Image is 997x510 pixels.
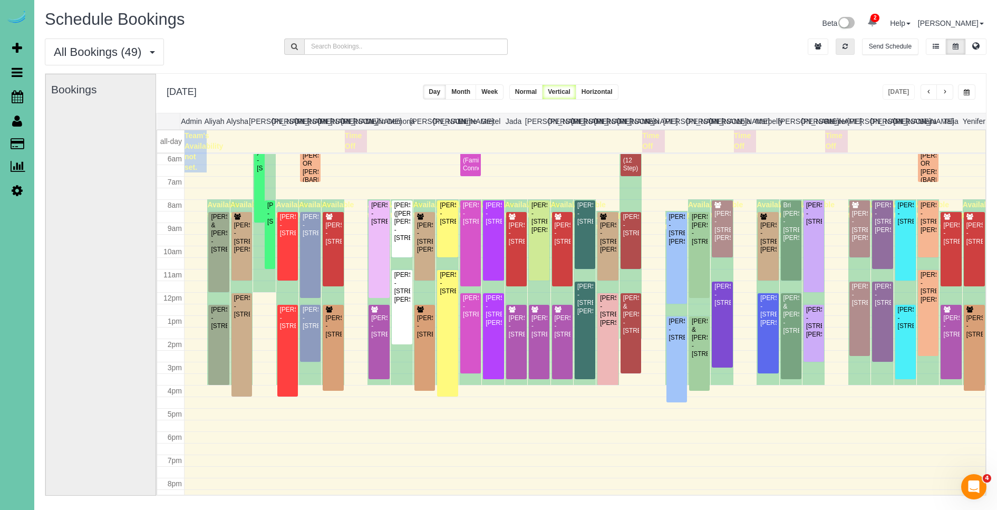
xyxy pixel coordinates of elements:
div: [PERSON_NAME] - [STREET_ADDRESS] [554,314,570,339]
th: Aliyah [203,113,226,129]
span: Available time [367,200,400,219]
div: [PERSON_NAME] - [STREET_ADDRESS][PERSON_NAME] [920,201,936,234]
a: Beta [822,19,855,27]
div: [PERSON_NAME] - [STREET_ADDRESS] [966,222,983,246]
span: Schedule Bookings [45,10,185,28]
span: 7am [168,178,182,186]
span: 5pm [168,410,182,418]
div: [PERSON_NAME] - [STREET_ADDRESS] [462,294,479,319]
div: [PERSON_NAME] - [STREET_ADDRESS][PERSON_NAME] [394,271,410,304]
span: Available time [757,200,789,219]
span: 12pm [163,294,182,302]
div: [PERSON_NAME] - [STREET_ADDRESS][PERSON_NAME] [760,294,776,327]
div: [PERSON_NAME] - [STREET_ADDRESS] [714,283,730,307]
div: [PERSON_NAME] - [STREET_ADDRESS] [897,306,914,330]
span: 3pm [168,363,182,372]
th: [PERSON_NAME] [525,113,548,129]
div: [PERSON_NAME] - [STREET_ADDRESS] [554,222,570,246]
span: Available time [482,200,514,219]
div: [PERSON_NAME] - [STREET_ADDRESS][PERSON_NAME] [485,294,501,327]
th: Daylin [364,113,387,129]
div: [PERSON_NAME] - [STREET_ADDRESS] [302,306,318,330]
div: [PERSON_NAME] - [STREET_ADDRESS] [462,201,479,226]
th: [PERSON_NAME] [847,113,870,129]
div: [PERSON_NAME] - [STREET_ADDRESS][PERSON_NAME] [599,222,616,254]
div: [PERSON_NAME] - [STREET_ADDRESS] [267,201,273,226]
span: Available time [391,200,423,219]
div: [PERSON_NAME] - [STREET_ADDRESS] [279,306,296,330]
th: [PERSON_NAME] [433,113,456,129]
iframe: Intercom live chat [961,474,986,499]
div: [PERSON_NAME] & [PERSON_NAME] - [STREET_ADDRESS] [783,294,799,335]
span: 2pm [168,340,182,349]
th: [PERSON_NAME] [272,113,295,129]
div: [PERSON_NAME] - [STREET_ADDRESS][PERSON_NAME] [714,210,730,243]
th: [PERSON_NAME] [663,113,686,129]
span: Available time [413,200,446,219]
div: [PERSON_NAME] [PERSON_NAME] - [STREET_ADDRESS] [691,213,708,246]
th: Alysha [226,113,249,129]
span: Available time [848,200,880,219]
th: Esme [456,113,479,129]
div: [PERSON_NAME] - [STREET_ADDRESS] [508,222,525,246]
div: [PERSON_NAME] - [STREET_ADDRESS] [439,271,456,295]
th: [PERSON_NAME] [548,113,572,129]
div: [PERSON_NAME] - [STREET_ADDRESS] [325,314,341,339]
div: [PERSON_NAME] - [STREET_ADDRESS][PERSON_NAME] [599,294,616,327]
div: [PERSON_NAME] - [STREET_ADDRESS][PERSON_NAME] [851,210,868,243]
div: [PERSON_NAME] - [STREET_ADDRESS] [577,201,593,226]
div: [PERSON_NAME] - [STREET_ADDRESS][PERSON_NAME] [760,222,776,254]
th: Jada [502,113,525,129]
img: Automaid Logo [6,11,27,25]
button: Month [446,84,476,100]
span: Team's Availability not set. [185,131,223,171]
th: [PERSON_NAME] [870,113,894,129]
span: Available time [230,200,263,219]
div: [PERSON_NAME] - [STREET_ADDRESS] [943,222,959,246]
span: Available time [871,200,903,219]
th: Talia [940,113,963,129]
div: [PERSON_NAME] ([PERSON_NAME]) [PERSON_NAME] - [STREET_ADDRESS] [394,201,410,242]
span: Available time [528,200,560,219]
div: [PERSON_NAME] - [STREET_ADDRESS] [897,201,914,226]
span: 4pm [168,387,182,395]
div: [PERSON_NAME] & [PERSON_NAME] - [STREET_ADDRESS] [691,317,708,358]
img: New interface [837,17,855,31]
div: [PERSON_NAME] - [STREET_ADDRESS] [531,314,547,339]
span: Available time [780,200,812,219]
div: [PERSON_NAME] - [STREET_ADDRESS] [806,201,822,226]
span: Available time [711,200,743,219]
div: [PERSON_NAME] - [STREET_ADDRESS][PERSON_NAME] [874,201,890,234]
h2: [DATE] [167,84,197,98]
span: Available time [688,200,720,219]
span: Available time [665,212,698,231]
button: Normal [509,84,543,100]
th: Marbelly [755,113,778,129]
span: 8pm [168,479,182,488]
div: [PERSON_NAME] - [STREET_ADDRESS] [485,201,501,226]
th: [PERSON_NAME] [594,113,617,129]
div: [PERSON_NAME] - [STREET_ADDRESS][PERSON_NAME] [417,222,433,254]
th: [PERSON_NAME] [778,113,801,129]
span: Available time [551,200,583,219]
div: [PERSON_NAME] & [PERSON_NAME] - [STREET_ADDRESS] [210,213,227,254]
span: 4 [983,474,991,483]
th: [PERSON_NAME] [249,113,272,129]
span: Available time [917,200,949,219]
th: [PERSON_NAME] [801,113,825,129]
a: 2 [862,11,883,34]
button: Vertical [542,84,576,100]
span: Available time [276,200,308,219]
div: [PERSON_NAME] - [STREET_ADDRESS] [623,213,639,237]
th: Reinier [824,113,847,129]
div: [PERSON_NAME] - [STREET_ADDRESS][PERSON_NAME] [577,283,593,315]
span: Available time [322,200,354,219]
div: [PERSON_NAME] - [STREET_ADDRESS][PERSON_NAME] [806,306,822,339]
th: Kasi [640,113,663,129]
div: [PERSON_NAME] - [STREET_ADDRESS] [234,294,250,319]
span: Available time [436,200,468,219]
div: [PERSON_NAME] - [STREET_ADDRESS] [325,222,341,246]
th: [PERSON_NAME] [318,113,341,129]
h3: Bookings [51,83,150,95]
